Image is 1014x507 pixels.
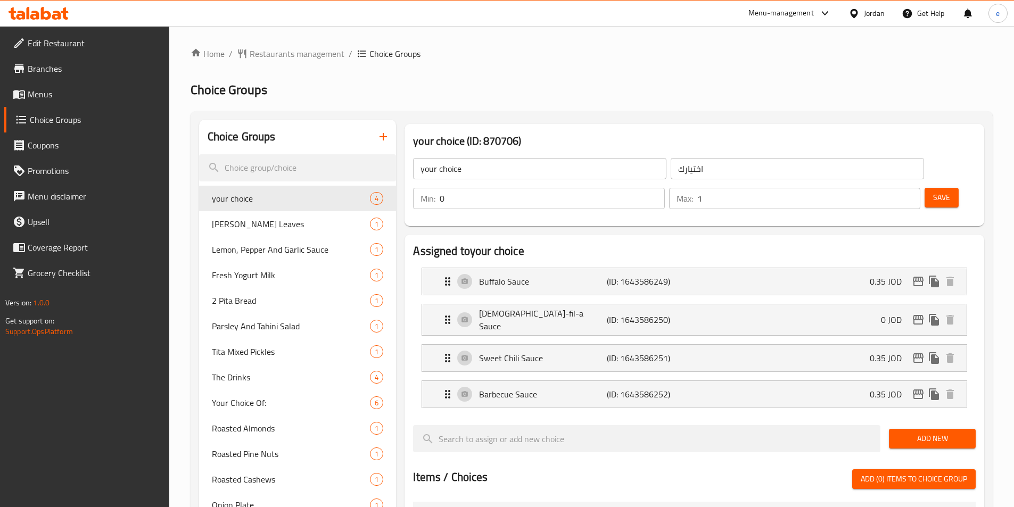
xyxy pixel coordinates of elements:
div: Choices [370,447,383,460]
div: Tita Mixed Pickles1 [199,339,397,364]
button: edit [910,350,926,366]
span: Get support on: [5,314,54,328]
div: Choices [370,396,383,409]
div: Expand [422,304,967,335]
span: 1.0.0 [33,296,50,310]
span: Add New [897,432,967,445]
span: 1 [370,321,383,331]
li: Expand [413,300,976,340]
div: Roasted Pine Nuts1 [199,441,397,467]
span: Grocery Checklist [28,267,161,279]
span: your choice [212,192,370,205]
div: Roasted Almonds1 [199,415,397,441]
button: duplicate [926,273,942,289]
li: / [349,47,352,60]
div: Choices [370,371,383,384]
h2: Choice Groups [208,129,276,145]
h2: Assigned to your choice [413,243,976,259]
a: Choice Groups [4,107,169,132]
div: Lemon, Pepper And Garlic Sauce1 [199,237,397,262]
nav: breadcrumb [191,47,993,60]
button: edit [910,273,926,289]
div: Choices [370,294,383,307]
button: Add New [889,429,976,448]
span: e [996,7,1000,19]
span: Tita Mixed Pickles [212,345,370,358]
span: 1 [370,475,383,485]
span: 6 [370,398,383,408]
span: [PERSON_NAME] Leaves [212,218,370,230]
p: (ID: 1643586252) [607,388,692,401]
div: Expand [422,381,967,408]
span: Menus [28,88,161,101]
button: Save [925,188,959,207]
span: 4 [370,372,383,383]
div: Expand [422,268,967,295]
p: Max: [677,192,693,205]
a: Edit Restaurant [4,30,169,56]
p: Min: [421,192,435,205]
div: 2 Pita Bread1 [199,288,397,313]
span: Fresh Yogurt Milk [212,269,370,281]
span: Edit Restaurant [28,37,161,49]
span: Roasted Pine Nuts [212,447,370,460]
span: The Drinks [212,371,370,384]
div: Choices [370,320,383,333]
p: Barbecue Sauce [479,388,606,401]
a: Home [191,47,225,60]
a: Menus [4,81,169,107]
input: search [199,154,397,181]
a: Coverage Report [4,235,169,260]
span: Version: [5,296,31,310]
button: delete [942,312,958,328]
div: Menu-management [748,7,814,20]
a: Coupons [4,132,169,158]
span: 1 [370,245,383,255]
div: Choices [370,473,383,486]
div: Choices [370,422,383,435]
a: Upsell [4,209,169,235]
p: [DEMOGRAPHIC_DATA]-fil-a Sauce [479,307,606,333]
span: 1 [370,449,383,459]
span: Save [933,191,950,204]
span: Upsell [28,215,161,228]
li: / [229,47,233,60]
div: Fresh Yogurt Milk1 [199,262,397,288]
span: Choice Groups [369,47,421,60]
span: Choice Groups [30,113,161,126]
button: delete [942,273,958,289]
div: Choices [370,218,383,230]
span: Roasted Cashews [212,473,370,486]
div: your choice4 [199,186,397,211]
button: delete [942,350,958,366]
span: Add (0) items to choice group [861,472,967,486]
button: duplicate [926,350,942,366]
div: Choices [370,243,383,256]
div: Expand [422,345,967,371]
p: Sweet Chili Sauce [479,352,606,364]
a: Restaurants management [237,47,344,60]
span: 1 [370,296,383,306]
span: Restaurants management [250,47,344,60]
span: 1 [370,270,383,280]
li: Expand [413,263,976,300]
p: (ID: 1643586249) [607,275,692,288]
span: 2 Pita Bread [212,294,370,307]
div: Parsley And Tahini Salad1 [199,313,397,339]
div: Choices [370,192,383,205]
span: Branches [28,62,161,75]
p: 0.35 JOD [870,352,910,364]
span: Your Choice Of: [212,396,370,409]
li: Expand [413,340,976,376]
span: 4 [370,194,383,204]
div: Your Choice Of:6 [199,390,397,415]
span: Choice Groups [191,78,267,102]
span: Parsley And Tahini Salad [212,320,370,333]
p: (ID: 1643586251) [607,352,692,364]
button: edit [910,312,926,328]
div: [PERSON_NAME] Leaves1 [199,211,397,237]
span: 1 [370,423,383,434]
span: Coupons [28,139,161,152]
h2: Items / Choices [413,469,488,485]
span: 1 [370,219,383,229]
